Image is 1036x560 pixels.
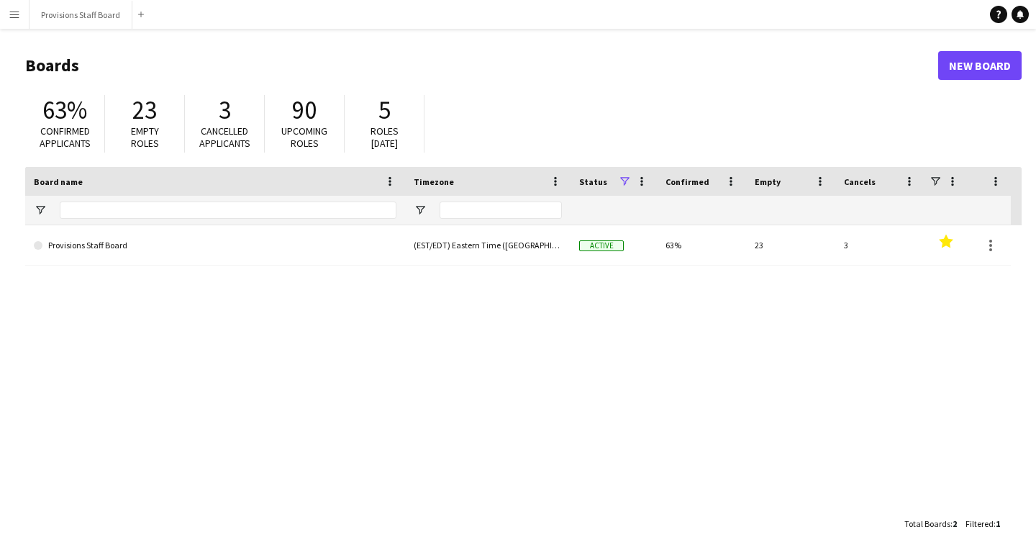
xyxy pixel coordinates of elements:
span: Confirmed applicants [40,125,91,150]
div: 23 [746,225,835,265]
span: Empty [755,176,781,187]
span: Confirmed [665,176,709,187]
span: 5 [378,94,391,126]
span: 23 [132,94,157,126]
div: : [965,510,1000,538]
span: Filtered [965,518,994,529]
span: Timezone [414,176,454,187]
span: 90 [292,94,317,126]
h1: Boards [25,55,938,76]
input: Timezone Filter Input [440,202,562,219]
span: Status [579,176,607,187]
span: 3 [219,94,231,126]
span: 63% [42,94,87,126]
div: 3 [835,225,924,265]
span: Active [579,240,624,251]
button: Provisions Staff Board [29,1,132,29]
div: : [904,510,957,538]
span: Cancels [844,176,876,187]
span: Empty roles [131,125,159,150]
span: 1 [996,518,1000,529]
input: Board name Filter Input [60,202,396,219]
span: Board name [34,176,83,187]
button: Open Filter Menu [34,204,47,217]
span: Cancelled applicants [199,125,250,150]
span: Total Boards [904,518,950,529]
span: 2 [953,518,957,529]
button: Open Filter Menu [414,204,427,217]
span: Roles [DATE] [371,125,399,150]
span: Upcoming roles [281,125,327,150]
div: (EST/EDT) Eastern Time ([GEOGRAPHIC_DATA] & [GEOGRAPHIC_DATA]) [405,225,571,265]
div: 63% [657,225,746,265]
a: Provisions Staff Board [34,225,396,266]
a: New Board [938,51,1022,80]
